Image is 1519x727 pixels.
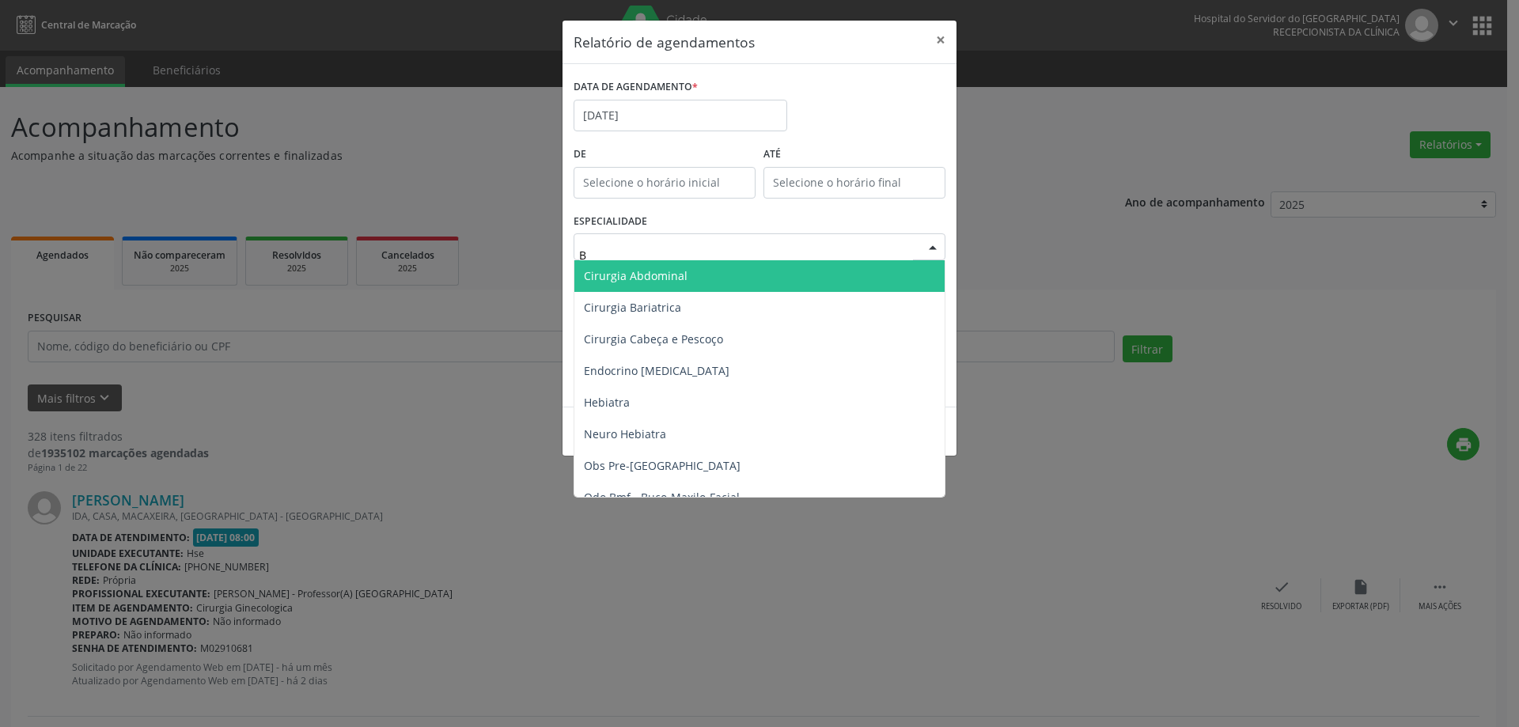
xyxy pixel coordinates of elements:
span: Cirurgia Cabeça e Pescoço [584,331,723,346]
label: ESPECIALIDADE [574,210,647,234]
span: Cirurgia Abdominal [584,268,688,283]
h5: Relatório de agendamentos [574,32,755,52]
span: Hebiatra [584,395,630,410]
span: Endocrino [MEDICAL_DATA] [584,363,729,378]
label: DATA DE AGENDAMENTO [574,75,698,100]
button: Close [925,21,956,59]
label: ATÉ [763,142,945,167]
span: Obs Pre-[GEOGRAPHIC_DATA] [584,458,741,473]
label: De [574,142,756,167]
input: Selecione uma data ou intervalo [574,100,787,131]
input: Seleciona uma especialidade [579,239,913,271]
input: Selecione o horário inicial [574,167,756,199]
span: Cirurgia Bariatrica [584,300,681,315]
input: Selecione o horário final [763,167,945,199]
span: Neuro Hebiatra [584,426,666,441]
span: Odo.Bmf - Buco-Maxilo-Facial [584,490,740,505]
